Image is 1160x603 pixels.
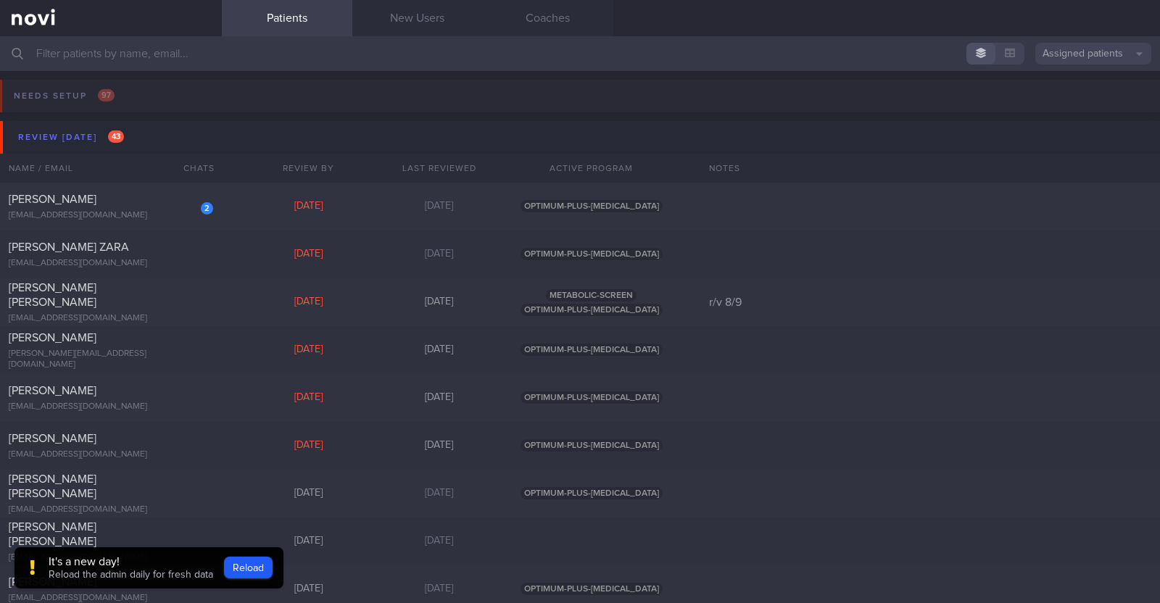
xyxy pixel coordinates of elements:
[244,200,374,213] div: [DATE]
[9,449,213,460] div: [EMAIL_ADDRESS][DOMAIN_NAME]
[374,439,505,452] div: [DATE]
[9,241,129,253] span: [PERSON_NAME] ZARA
[374,248,505,261] div: [DATE]
[244,154,374,183] div: Review By
[49,570,213,580] span: Reload the admin daily for fresh data
[244,296,374,309] div: [DATE]
[9,402,213,412] div: [EMAIL_ADDRESS][DOMAIN_NAME]
[9,576,96,588] span: [PERSON_NAME]
[10,86,118,106] div: Needs setup
[164,154,222,183] div: Chats
[244,391,374,404] div: [DATE]
[9,473,96,499] span: [PERSON_NAME] [PERSON_NAME]
[9,552,213,563] div: [EMAIL_ADDRESS][DOMAIN_NAME]
[521,200,663,212] span: OPTIMUM-PLUS-[MEDICAL_DATA]
[9,385,96,396] span: [PERSON_NAME]
[14,128,128,147] div: Review [DATE]
[374,535,505,548] div: [DATE]
[505,154,679,183] div: Active Program
[9,282,96,308] span: [PERSON_NAME] [PERSON_NAME]
[9,194,96,205] span: [PERSON_NAME]
[521,391,663,404] span: OPTIMUM-PLUS-[MEDICAL_DATA]
[224,557,273,578] button: Reload
[244,344,374,357] div: [DATE]
[374,583,505,596] div: [DATE]
[244,487,374,500] div: [DATE]
[374,200,505,213] div: [DATE]
[9,313,213,324] div: [EMAIL_ADDRESS][DOMAIN_NAME]
[521,344,663,356] span: OPTIMUM-PLUS-[MEDICAL_DATA]
[374,154,505,183] div: Last Reviewed
[9,210,213,221] div: [EMAIL_ADDRESS][DOMAIN_NAME]
[374,391,505,404] div: [DATE]
[1035,43,1151,65] button: Assigned patients
[244,439,374,452] div: [DATE]
[49,554,213,569] div: It's a new day!
[9,332,96,344] span: [PERSON_NAME]
[9,349,213,370] div: [PERSON_NAME][EMAIL_ADDRESS][DOMAIN_NAME]
[521,487,663,499] span: OPTIMUM-PLUS-[MEDICAL_DATA]
[521,439,663,452] span: OPTIMUM-PLUS-[MEDICAL_DATA]
[244,583,374,596] div: [DATE]
[9,433,96,444] span: [PERSON_NAME]
[9,521,96,547] span: [PERSON_NAME] [PERSON_NAME]
[9,258,213,269] div: [EMAIL_ADDRESS][DOMAIN_NAME]
[108,130,124,143] span: 43
[244,248,374,261] div: [DATE]
[521,583,663,595] span: OPTIMUM-PLUS-[MEDICAL_DATA]
[521,248,663,260] span: OPTIMUM-PLUS-[MEDICAL_DATA]
[700,154,1160,183] div: Notes
[546,289,637,301] span: METABOLIC-SCREEN
[9,504,213,515] div: [EMAIL_ADDRESS][DOMAIN_NAME]
[98,89,115,101] span: 97
[374,487,505,500] div: [DATE]
[374,344,505,357] div: [DATE]
[521,304,663,316] span: OPTIMUM-PLUS-[MEDICAL_DATA]
[700,295,1160,309] div: r/v 8/9
[244,535,374,548] div: [DATE]
[201,202,213,215] div: 2
[374,296,505,309] div: [DATE]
